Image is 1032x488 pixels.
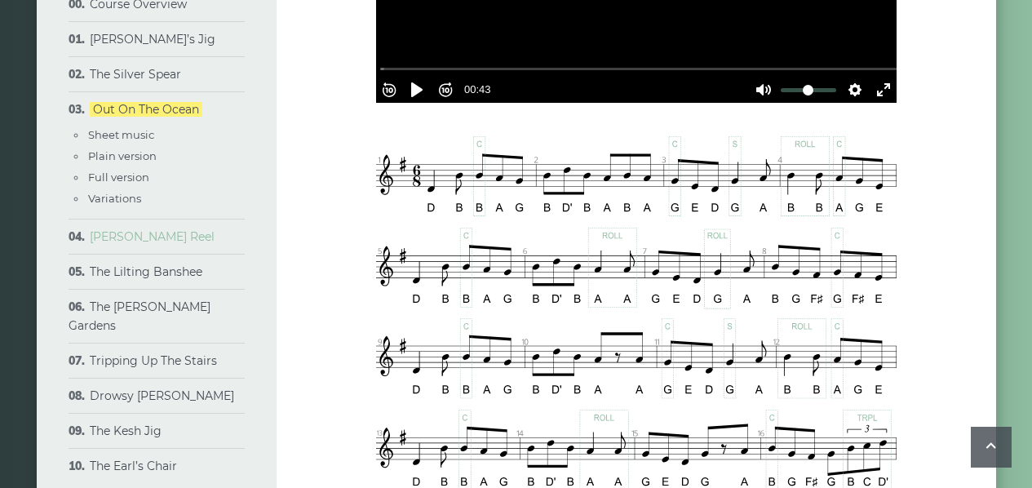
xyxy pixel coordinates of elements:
a: Variations [88,192,141,205]
a: The Lilting Banshee [90,264,202,279]
a: The Silver Spear [90,67,181,82]
a: Out On The Ocean [90,102,202,117]
a: Sheet music [88,128,154,141]
a: The Earl’s Chair [90,459,177,473]
a: [PERSON_NAME] Reel [90,229,215,244]
a: Drowsy [PERSON_NAME] [90,388,234,403]
a: Full version [88,171,149,184]
a: Plain version [88,149,157,162]
a: Tripping Up The Stairs [90,353,217,368]
a: The Kesh Jig [90,424,162,438]
a: The [PERSON_NAME] Gardens [69,299,210,334]
a: [PERSON_NAME]’s Jig [90,32,215,47]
